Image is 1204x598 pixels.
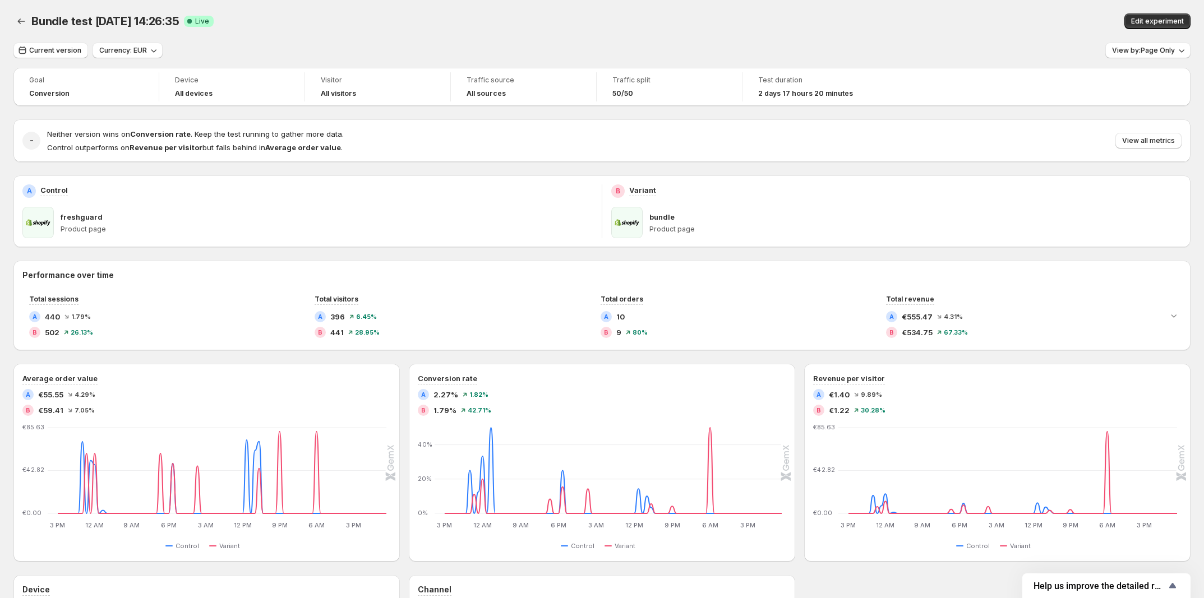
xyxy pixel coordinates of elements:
span: View by: Page Only [1112,46,1175,55]
h3: Device [22,584,50,595]
text: 9 PM [272,521,288,529]
text: 12 PM [625,521,643,529]
span: Live [195,17,209,26]
span: 10 [616,311,625,322]
span: Conversion [29,89,70,98]
button: Control [956,539,994,553]
span: 9 [616,327,621,338]
text: 20% [418,475,432,483]
img: freshguard [22,207,54,238]
strong: Conversion rate [130,129,191,138]
text: 3 PM [1137,521,1152,529]
span: Visitor [321,76,435,85]
strong: Average order value [265,143,341,152]
h3: Conversion rate [418,373,477,384]
span: Control [571,541,594,550]
span: 4.31 % [944,313,963,320]
h2: Performance over time [22,270,1182,281]
span: Current version [29,46,81,55]
text: €85.63 [22,423,44,431]
text: 6 AM [702,521,718,529]
span: 4.29 % [75,391,95,398]
text: 6 PM [161,521,177,529]
span: 502 [45,327,59,338]
span: 441 [330,327,344,338]
text: 12 PM [234,521,252,529]
text: 12 AM [876,521,894,529]
span: €1.40 [829,389,850,400]
h4: All devices [175,89,213,98]
p: bundle [649,211,675,222]
span: 9.89 % [861,391,882,398]
p: Product page [61,225,593,234]
span: Total visitors [315,295,358,303]
text: 3 AM [989,521,1004,529]
span: Goal [29,76,143,85]
button: Variant [209,539,245,553]
span: Bundle test [DATE] 14:26:35 [31,15,179,28]
text: €42.82 [813,466,835,474]
h2: A [889,313,894,320]
text: 6 AM [1099,521,1115,529]
h2: A [27,187,32,196]
h4: All sources [467,89,506,98]
text: 6 PM [952,521,967,529]
h3: Channel [418,584,451,595]
button: Control [165,539,204,553]
h2: A [421,391,426,398]
a: Traffic sourceAll sources [467,75,580,99]
text: €0.00 [813,509,832,517]
button: Currency: EUR [93,43,163,58]
button: Variant [605,539,640,553]
button: View all metrics [1115,133,1182,149]
h2: B [604,329,608,336]
span: Total orders [601,295,643,303]
text: €42.82 [22,466,44,474]
h2: A [318,313,322,320]
text: €85.63 [813,423,835,431]
span: 26.13 % [71,329,93,336]
span: Edit experiment [1131,17,1184,26]
text: 3 PM [741,521,756,529]
span: €55.55 [38,389,63,400]
span: Traffic split [612,76,726,85]
span: 6.45 % [356,313,377,320]
span: 440 [45,311,60,322]
button: Edit experiment [1124,13,1191,29]
span: €59.41 [38,405,63,416]
h3: Revenue per visitor [813,373,885,384]
text: 12 AM [473,521,492,529]
a: Test duration2 days 17 hours 20 minutes [758,75,873,99]
span: 50/50 [612,89,633,98]
span: Currency: EUR [99,46,147,55]
a: DeviceAll devices [175,75,289,99]
span: Traffic source [467,76,580,85]
text: 9 PM [1063,521,1078,529]
span: 7.05 % [75,407,95,414]
span: 2 days 17 hours 20 minutes [758,89,853,98]
button: Control [561,539,599,553]
text: 40% [418,441,432,448]
span: €534.75 [902,327,933,338]
button: Back [13,13,29,29]
span: Control [176,541,199,550]
text: 9 AM [123,521,140,529]
img: bundle [611,207,643,238]
a: GoalConversion [29,75,143,99]
text: 6 PM [551,521,566,529]
h2: B [33,329,37,336]
a: VisitorAll visitors [321,75,435,99]
span: Total revenue [886,295,934,303]
span: Variant [1010,541,1031,550]
text: 9 PM [665,521,680,529]
text: 3 PM [50,521,66,529]
span: €555.47 [902,311,933,322]
button: View by:Page Only [1105,43,1191,58]
h3: Average order value [22,373,98,384]
span: Control outperforms on but falls behind in . [47,143,343,152]
span: 28.95 % [355,329,380,336]
h2: A [604,313,608,320]
span: 42.71 % [468,407,491,414]
text: €0.00 [22,509,41,517]
span: Device [175,76,289,85]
